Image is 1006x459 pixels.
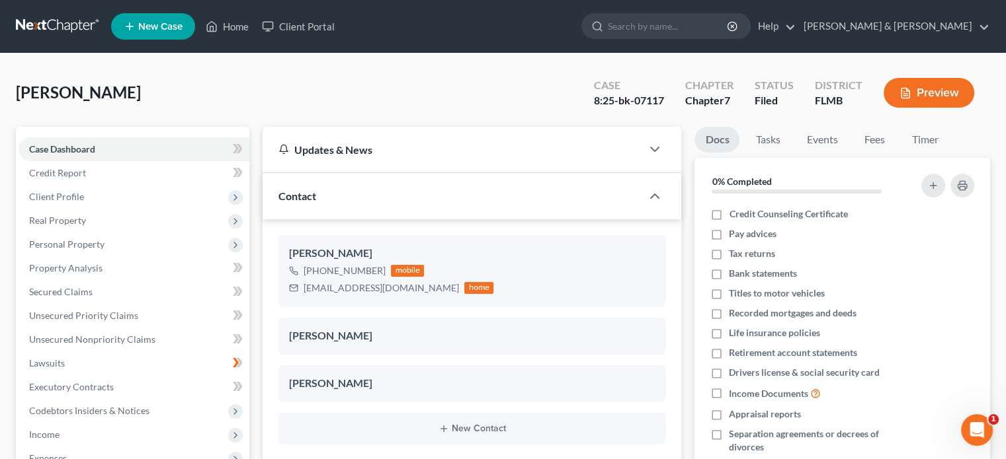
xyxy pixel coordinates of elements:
[255,15,341,38] a: Client Portal
[19,280,249,304] a: Secured Claims
[729,247,775,260] span: Tax returns
[19,256,249,280] a: Property Analysis
[29,143,95,155] span: Case Dashboard
[594,78,664,93] div: Case
[29,215,86,226] span: Real Property
[755,93,794,108] div: Filed
[278,190,316,202] span: Contact
[961,414,993,446] iframe: Intercom live chat
[729,427,905,454] span: Separation agreements or decrees of divorces
[29,191,84,202] span: Client Profile
[391,265,424,277] div: mobile
[29,286,93,297] span: Secured Claims
[29,238,105,250] span: Personal Property
[729,306,857,320] span: Recorded mortgages and deeds
[815,93,862,108] div: FLMB
[729,407,801,421] span: Appraisal reports
[16,83,141,102] span: [PERSON_NAME]
[19,328,249,351] a: Unsecured Nonpriority Claims
[29,381,114,392] span: Executory Contracts
[29,334,155,345] span: Unsecured Nonpriority Claims
[29,167,86,178] span: Credit Report
[796,127,848,153] a: Events
[745,127,790,153] a: Tasks
[685,78,734,93] div: Chapter
[29,405,149,416] span: Codebtors Insiders & Notices
[29,262,103,273] span: Property Analysis
[729,346,857,359] span: Retirement account statements
[289,376,655,392] div: [PERSON_NAME]
[853,127,896,153] a: Fees
[304,264,386,277] div: [PHONE_NUMBER]
[19,161,249,185] a: Credit Report
[685,93,734,108] div: Chapter
[988,414,999,425] span: 1
[289,423,655,434] button: New Contact
[29,357,65,369] span: Lawsuits
[19,351,249,375] a: Lawsuits
[729,366,880,379] span: Drivers license & social security card
[815,78,862,93] div: District
[199,15,255,38] a: Home
[729,207,847,221] span: Credit Counseling Certificate
[608,14,729,38] input: Search by name...
[289,246,655,262] div: [PERSON_NAME]
[729,387,808,400] span: Income Documents
[19,304,249,328] a: Unsecured Priority Claims
[464,282,493,294] div: home
[724,94,730,106] span: 7
[138,22,183,32] span: New Case
[729,326,820,339] span: Life insurance policies
[694,127,739,153] a: Docs
[729,287,825,300] span: Titles to motor vehicles
[751,15,796,38] a: Help
[19,137,249,161] a: Case Dashboard
[712,176,771,187] strong: 0% Completed
[729,227,776,240] span: Pay advices
[594,93,664,108] div: 8:25-bk-07117
[278,143,626,157] div: Updates & News
[901,127,948,153] a: Timer
[289,328,655,344] div: [PERSON_NAME]
[884,78,974,108] button: Preview
[19,375,249,399] a: Executory Contracts
[29,310,138,321] span: Unsecured Priority Claims
[755,78,794,93] div: Status
[729,267,797,280] span: Bank statements
[797,15,989,38] a: [PERSON_NAME] & [PERSON_NAME]
[304,281,459,295] div: [EMAIL_ADDRESS][DOMAIN_NAME]
[29,429,60,440] span: Income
